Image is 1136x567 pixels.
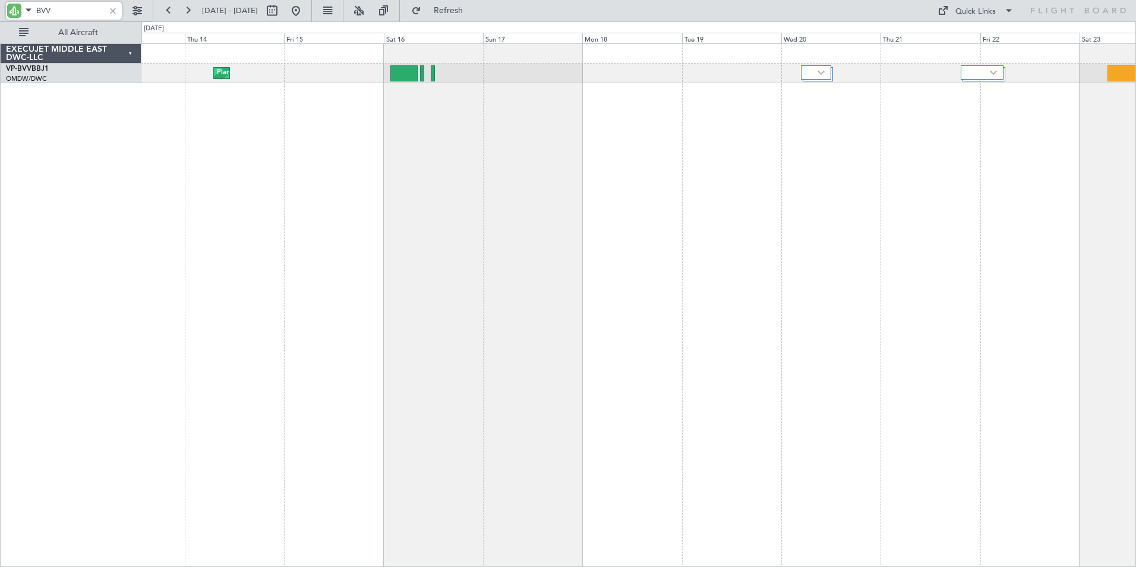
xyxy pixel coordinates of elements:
[424,7,474,15] span: Refresh
[781,33,881,43] div: Wed 20
[980,33,1080,43] div: Fri 22
[881,33,980,43] div: Thu 21
[818,70,825,75] img: arrow-gray.svg
[955,6,996,18] div: Quick Links
[6,74,47,83] a: OMDW/DWC
[6,65,49,73] a: VP-BVVBBJ1
[144,24,164,34] div: [DATE]
[682,33,781,43] div: Tue 19
[217,64,334,82] div: Planned Maint Dubai (Al Maktoum Intl)
[483,33,582,43] div: Sun 17
[932,1,1020,20] button: Quick Links
[284,33,383,43] div: Fri 15
[13,23,129,42] button: All Aircraft
[990,70,997,75] img: arrow-gray.svg
[31,29,125,37] span: All Aircraft
[582,33,681,43] div: Mon 18
[384,33,483,43] div: Sat 16
[6,65,31,73] span: VP-BVV
[36,2,105,20] input: A/C (Reg. or Type)
[202,5,258,16] span: [DATE] - [DATE]
[406,1,477,20] button: Refresh
[185,33,284,43] div: Thu 14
